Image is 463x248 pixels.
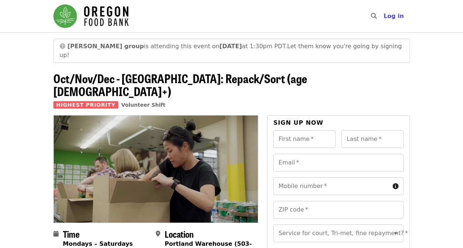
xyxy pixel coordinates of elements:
a: Volunteer Shift [121,102,165,108]
span: Highest Priority [53,101,119,109]
img: Oct/Nov/Dec - Portland: Repack/Sort (age 8+) organized by Oregon Food Bank [54,116,258,222]
strong: [PERSON_NAME] group [67,43,144,50]
input: Last name [341,130,404,148]
span: Sign up now [273,119,323,126]
strong: [DATE] [220,43,242,50]
img: Oregon Food Bank - Home [53,4,129,28]
button: Open [391,228,401,238]
i: calendar icon [53,230,59,237]
span: is attending this event on at 1:30pm PDT. [67,43,287,50]
span: grinning face emoji [60,43,66,50]
input: Mobile number [273,177,389,195]
input: ZIP code [273,201,403,219]
button: Log in [378,9,410,24]
span: Time [63,227,80,240]
span: Oct/Nov/Dec - [GEOGRAPHIC_DATA]: Repack/Sort (age [DEMOGRAPHIC_DATA]+) [53,70,307,100]
span: Location [165,227,194,240]
i: search icon [371,13,377,20]
input: Search [381,7,387,25]
strong: Mondays – Saturdays [63,240,133,247]
span: Log in [383,13,404,20]
input: First name [273,130,336,148]
i: circle-info icon [393,183,399,190]
i: map-marker-alt icon [156,230,160,237]
input: Email [273,154,403,171]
